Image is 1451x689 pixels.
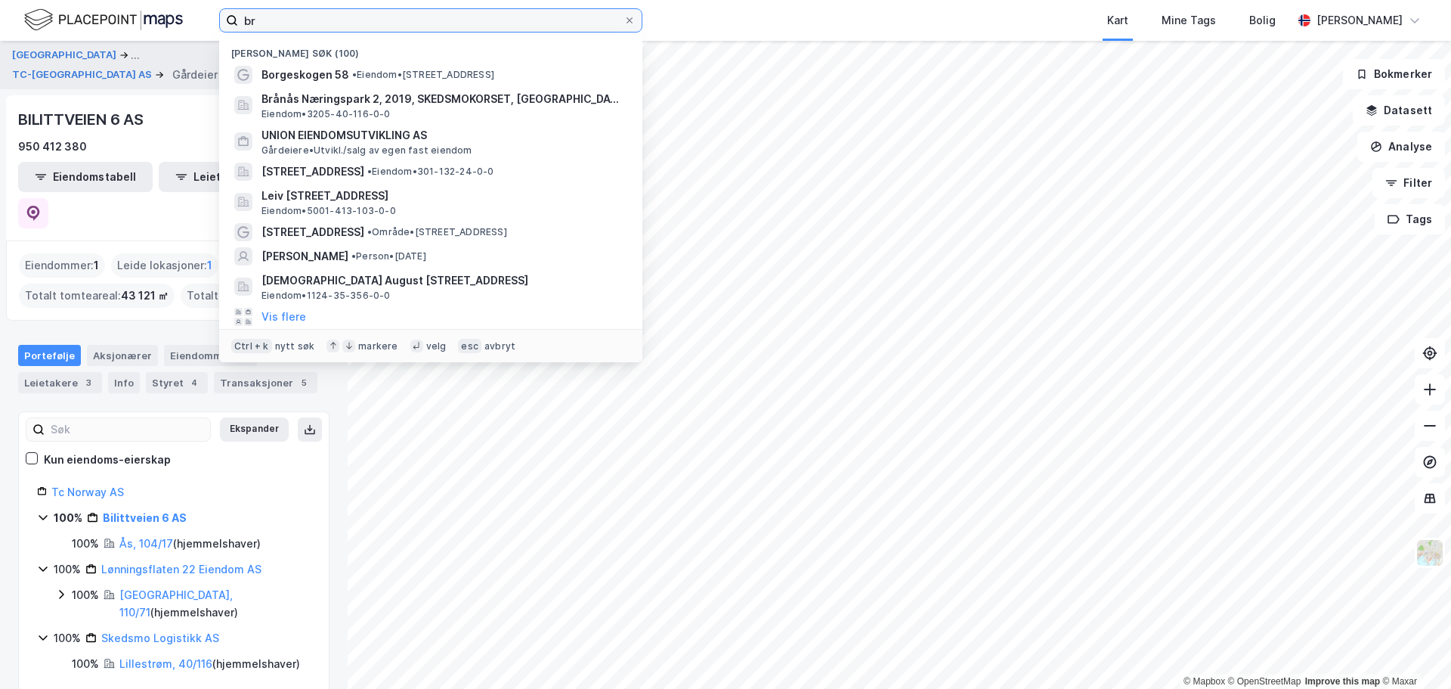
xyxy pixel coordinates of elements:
img: logo.f888ab2527a4732fd821a326f86c7f29.svg [24,7,183,33]
div: [PERSON_NAME] [1316,11,1403,29]
div: Leide lokasjoner : [111,253,218,278]
a: Lillestrøm, 40/116 [119,657,212,670]
span: • [351,250,356,262]
a: OpenStreetMap [1228,676,1301,687]
div: markere [358,340,398,352]
div: ( hjemmelshaver ) [119,535,261,553]
div: BILITTVEIEN 6 AS [18,107,147,132]
div: 100% [72,586,99,604]
button: Datasett [1353,95,1445,126]
div: avbryt [484,340,515,352]
div: 100% [54,629,81,647]
div: Kun eiendoms-eierskap [44,451,171,469]
a: Tc Norway AS [51,486,124,498]
div: esc [458,339,481,354]
button: TC-[GEOGRAPHIC_DATA] AS [12,67,155,82]
div: 950 412 380 [18,138,87,156]
button: Filter [1372,168,1445,198]
span: 1 [94,256,99,275]
span: Eiendom • [STREET_ADDRESS] [352,69,494,81]
div: Mine Tags [1162,11,1216,29]
span: Eiendom • 301-132-24-0-0 [367,166,494,178]
span: Eiendom • 1124-35-356-0-0 [261,290,391,302]
button: Tags [1375,204,1445,234]
a: Bilittveien 6 AS [103,511,187,524]
div: Styret [146,372,208,393]
div: 3 [81,375,96,390]
div: ( hjemmelshaver ) [119,655,300,673]
a: Improve this map [1305,676,1380,687]
button: Analyse [1357,132,1445,162]
input: Søk på adresse, matrikkel, gårdeiere, leietakere eller personer [238,9,623,32]
div: 100% [54,560,81,579]
a: Mapbox [1183,676,1225,687]
button: [GEOGRAPHIC_DATA] [12,46,119,64]
span: Eiendom • 3205-40-116-0-0 [261,108,391,120]
div: Eiendommer [164,345,257,366]
span: 1 [207,256,212,275]
button: Vis flere [261,308,306,326]
button: Ekspander [220,417,289,442]
a: Skedsmo Logistikk AS [101,632,219,644]
div: [PERSON_NAME] søk (100) [219,36,642,63]
span: Gårdeiere • Utvikl./salg av egen fast eiendom [261,144,472,157]
div: Aksjonærer [87,345,158,366]
span: [PERSON_NAME] [261,247,348,265]
div: 100% [54,509,82,527]
span: Person • [DATE] [351,250,426,262]
div: Info [108,372,140,393]
div: nytt søk [275,340,315,352]
div: ... [131,46,140,64]
div: Eiendommer : [19,253,105,278]
img: Z [1415,538,1444,567]
a: [GEOGRAPHIC_DATA], 110/71 [119,588,233,619]
span: Brånås Næringspark 2, 2019, SKEDSMOKORSET, [GEOGRAPHIC_DATA] [261,90,624,108]
input: Søk [45,418,210,441]
span: • [367,226,372,237]
div: Portefølje [18,345,81,366]
span: Eiendom • 5001-413-103-0-0 [261,205,396,217]
div: Totalt tomteareal : [19,284,175,308]
div: Gårdeier [172,66,218,84]
span: • [352,69,357,80]
div: 5 [296,375,311,390]
div: 100% [72,655,99,673]
span: [STREET_ADDRESS] [261,223,364,241]
div: 4 [187,375,202,390]
div: Transaksjoner [214,372,317,393]
span: [DEMOGRAPHIC_DATA] August [STREET_ADDRESS] [261,272,624,290]
button: Bokmerker [1343,59,1445,89]
span: • [367,166,372,177]
span: [STREET_ADDRESS] [261,163,364,181]
iframe: Chat Widget [1375,616,1451,689]
div: 100% [72,535,99,553]
div: Totalt byggareal : [181,284,325,308]
button: Leietakertabell [159,162,293,192]
span: 43 121 ㎡ [121,287,169,305]
span: Område • [STREET_ADDRESS] [367,226,507,238]
span: UNION EIENDOMSUTVIKLING AS [261,126,624,144]
button: Eiendomstabell [18,162,153,192]
div: Kart [1107,11,1128,29]
div: ( hjemmelshaver ) [119,586,311,622]
div: Kontrollprogram for chat [1375,616,1451,689]
div: Leietakere [18,372,102,393]
div: Bolig [1249,11,1276,29]
a: Lønningsflaten 22 Eiendom AS [101,563,261,576]
div: velg [426,340,447,352]
span: Borgeskogen 58 [261,66,349,84]
span: Leiv [STREET_ADDRESS] [261,187,624,205]
a: Ås, 104/17 [119,537,173,550]
div: Ctrl + k [231,339,272,354]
